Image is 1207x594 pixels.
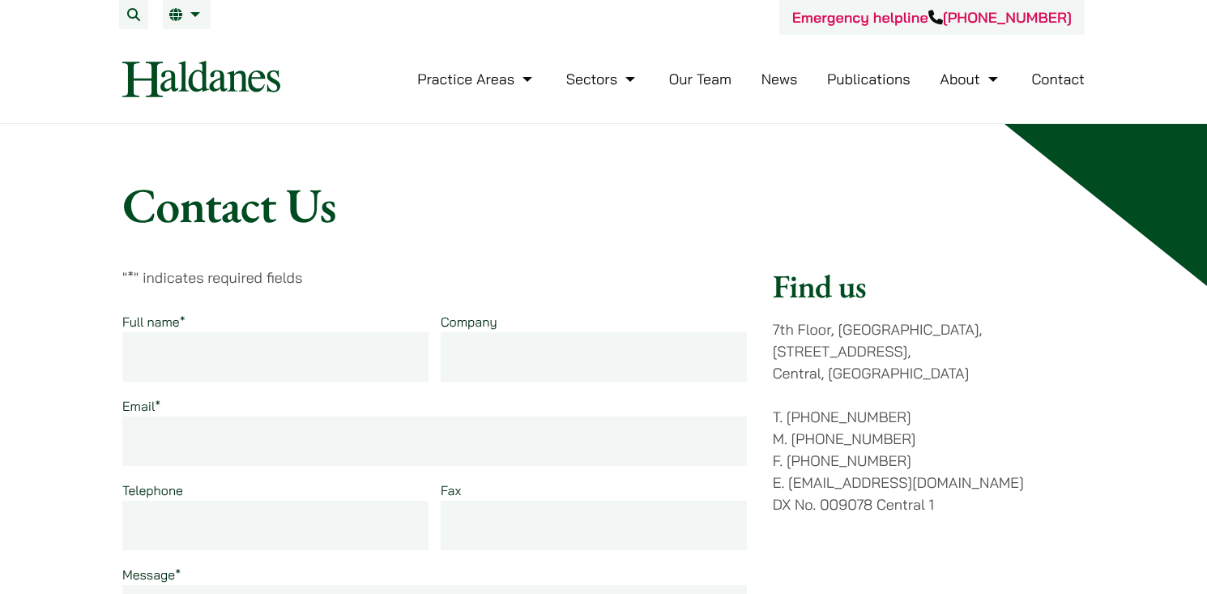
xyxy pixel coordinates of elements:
[122,176,1085,234] h1: Contact Us
[773,406,1085,515] p: T. [PHONE_NUMBER] M. [PHONE_NUMBER] F. [PHONE_NUMBER] E. [EMAIL_ADDRESS][DOMAIN_NAME] DX No. 0090...
[761,70,798,88] a: News
[773,267,1085,306] h2: Find us
[792,8,1072,27] a: Emergency helpline[PHONE_NUMBER]
[566,70,639,88] a: Sectors
[773,318,1085,384] p: 7th Floor, [GEOGRAPHIC_DATA], [STREET_ADDRESS], Central, [GEOGRAPHIC_DATA]
[827,70,911,88] a: Publications
[122,482,183,498] label: Telephone
[1031,70,1085,88] a: Contact
[417,70,536,88] a: Practice Areas
[122,566,181,583] label: Message
[122,267,747,288] p: " " indicates required fields
[122,61,280,97] img: Logo of Haldanes
[940,70,1001,88] a: About
[441,482,461,498] label: Fax
[169,8,204,21] a: EN
[441,314,497,330] label: Company
[122,398,160,414] label: Email
[122,314,186,330] label: Full name
[669,70,731,88] a: Our Team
